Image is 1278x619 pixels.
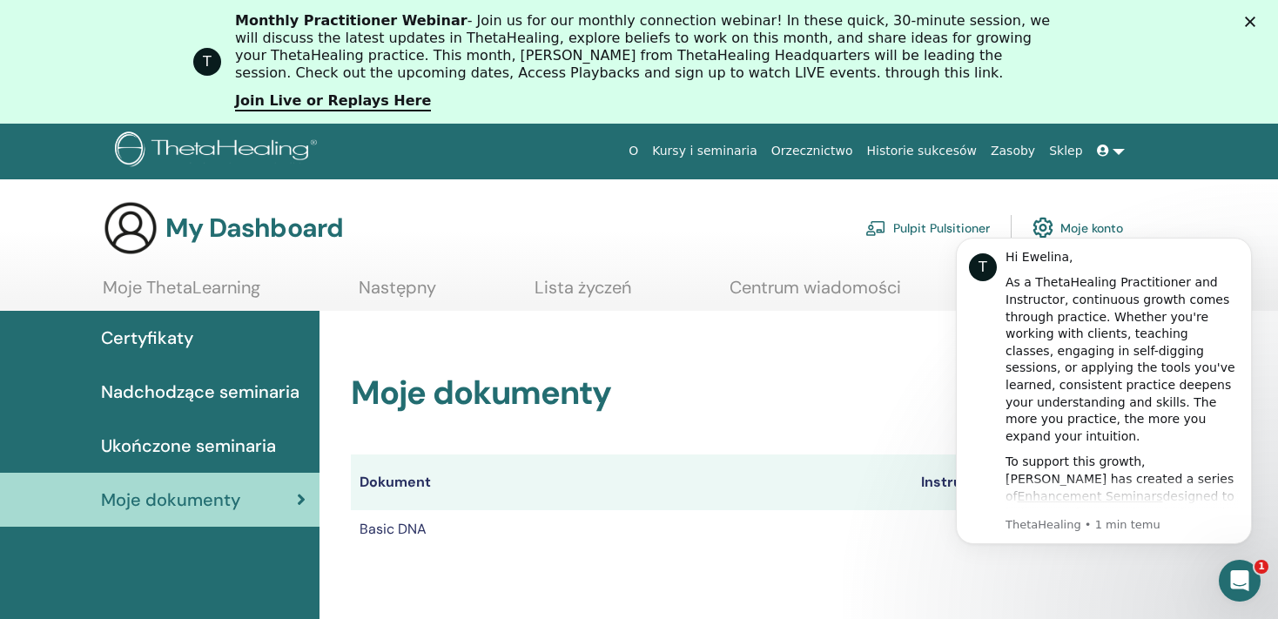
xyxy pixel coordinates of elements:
span: 1 [1254,560,1268,574]
a: Następny [359,277,436,311]
a: O [622,135,645,167]
span: Certyfikaty [101,325,193,351]
p: Message from ThetaHealing, sent 1 min temu [76,301,309,317]
th: Instrukcje [912,454,1025,510]
th: Dokument [351,454,912,510]
iframe: Intercom notifications wiadomość [930,216,1278,610]
img: chalkboard-teacher.svg [865,220,886,236]
h3: My Dashboard [165,212,343,244]
div: Zamknij [1245,16,1262,26]
span: Ukończone seminaria [101,433,276,459]
a: Sklep [1042,135,1089,167]
h2: Moje dokumenty [351,373,1153,414]
b: Monthly Practitioner Webinar [235,12,467,29]
a: Centrum wiadomości [730,277,901,311]
span: Nadchodzące seminaria [101,379,299,405]
a: Moje ThetaLearning [103,277,260,311]
iframe: Intercom live chat [1219,560,1261,602]
div: Profile image for ThetaHealing [193,48,221,76]
a: Historie sukcesów [860,135,984,167]
img: cog.svg [1032,212,1053,242]
div: - Join us for our monthly connection webinar! In these quick, 30-minute session, we will discuss ... [235,12,1057,82]
a: Moje konto [1032,208,1123,246]
img: logo.png [115,131,323,171]
a: Lista życzeń [535,277,631,311]
a: Orzecznictwo [764,135,860,167]
a: Pulpit Pulsitioner [865,208,990,246]
td: Basic DNA [351,510,912,548]
a: Kursy i seminaria [645,135,764,167]
img: generic-user-icon.jpg [103,200,158,256]
a: Zasoby [984,135,1042,167]
a: Enhancement Seminars [88,273,233,287]
span: Moje dokumenty [101,487,240,513]
a: Join Live or Replays Here [235,92,431,111]
div: To support this growth, [PERSON_NAME] has created a series of designed to help you refine your kn... [76,238,309,426]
